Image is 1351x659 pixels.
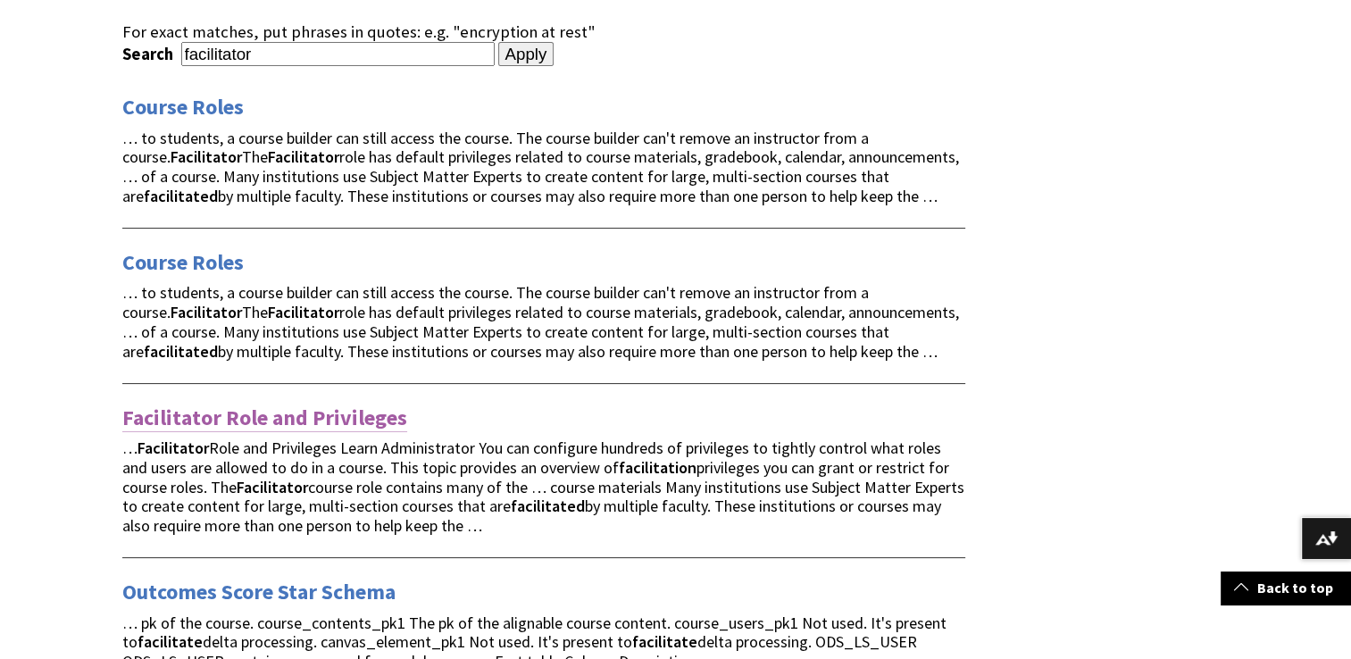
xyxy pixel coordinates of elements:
[144,186,218,206] strong: facilitated
[122,93,244,121] a: Course Roles
[171,146,242,167] strong: Facilitator
[619,457,696,478] strong: facilitation
[1221,571,1351,605] a: Back to top
[237,477,308,497] strong: Facilitator
[268,302,339,322] strong: Facilitator
[138,631,203,652] strong: facilitate
[122,282,959,361] span: … to students, a course builder can still access the course. The course builder can't remove an i...
[171,302,242,322] strong: Facilitator
[138,438,209,458] strong: Facilitator
[498,42,555,67] input: Apply
[122,578,396,606] a: Outcomes Score Star Schema
[122,128,959,206] span: … to students, a course builder can still access the course. The course builder can't remove an i...
[122,404,407,432] a: Facilitator Role and Privileges
[122,248,244,277] a: Course Roles
[268,146,339,167] strong: Facilitator
[122,44,178,64] label: Search
[122,438,964,536] span: … Role and Privileges Learn Administrator You can configure hundreds of privileges to tightly con...
[511,496,585,516] strong: facilitated
[122,22,965,42] div: For exact matches, put phrases in quotes: e.g. "encryption at rest"
[144,341,218,362] strong: facilitated
[632,631,697,652] strong: facilitate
